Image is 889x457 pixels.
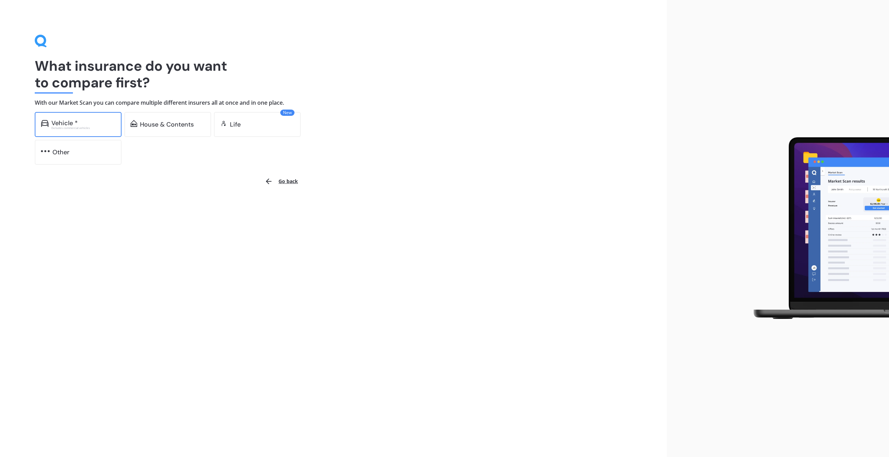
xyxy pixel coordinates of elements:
[260,173,302,190] button: Go back
[230,121,241,128] div: Life
[220,120,227,127] img: life.f720d6a2d7cdcd3ad642.svg
[140,121,194,128] div: House & Contents
[743,133,889,324] img: laptop.webp
[35,58,632,91] h1: What insurance do you want to compare first?
[35,99,632,106] h4: With our Market Scan you can compare multiple different insurers all at once and in one place.
[131,120,137,127] img: home-and-contents.b802091223b8502ef2dd.svg
[52,149,69,156] div: Other
[51,120,78,127] div: Vehicle *
[41,148,50,155] img: other.81dba5aafe580aa69f38.svg
[41,120,49,127] img: car.f15378c7a67c060ca3f3.svg
[280,110,294,116] span: New
[51,127,115,129] div: Excludes commercial vehicles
